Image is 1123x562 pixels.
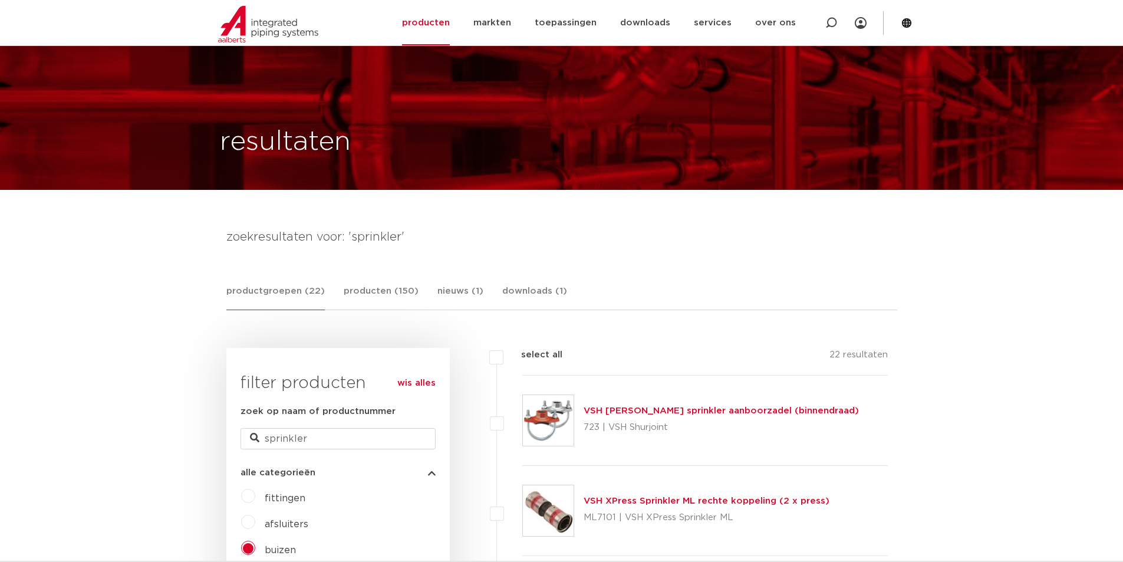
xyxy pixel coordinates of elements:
a: afsluiters [265,520,308,529]
a: VSH [PERSON_NAME] sprinkler aanboorzadel (binnendraad) [584,406,859,415]
p: 22 resultaten [829,348,888,366]
span: alle categorieën [241,468,315,477]
a: wis alles [397,376,436,390]
img: Thumbnail for VSH XPress Sprinkler ML rechte koppeling (2 x press) [523,485,574,536]
p: 723 | VSH Shurjoint [584,418,859,437]
p: ML7101 | VSH XPress Sprinkler ML [584,508,829,527]
a: fittingen [265,494,305,503]
label: zoek op naam of productnummer [241,405,396,419]
a: productgroepen (22) [226,284,325,310]
a: VSH XPress Sprinkler ML rechte koppeling (2 x press) [584,497,829,505]
h1: resultaten [220,123,351,161]
input: zoeken [241,428,436,449]
img: Thumbnail for VSH Shurjoint sprinkler aanboorzadel (binnendraad) [523,395,574,446]
a: nieuws (1) [437,284,483,310]
a: buizen [265,545,296,555]
a: downloads (1) [502,284,567,310]
button: alle categorieën [241,468,436,477]
label: select all [503,348,562,362]
h4: zoekresultaten voor: 'sprinkler' [226,228,897,247]
h3: filter producten [241,372,436,395]
a: producten (150) [344,284,419,310]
